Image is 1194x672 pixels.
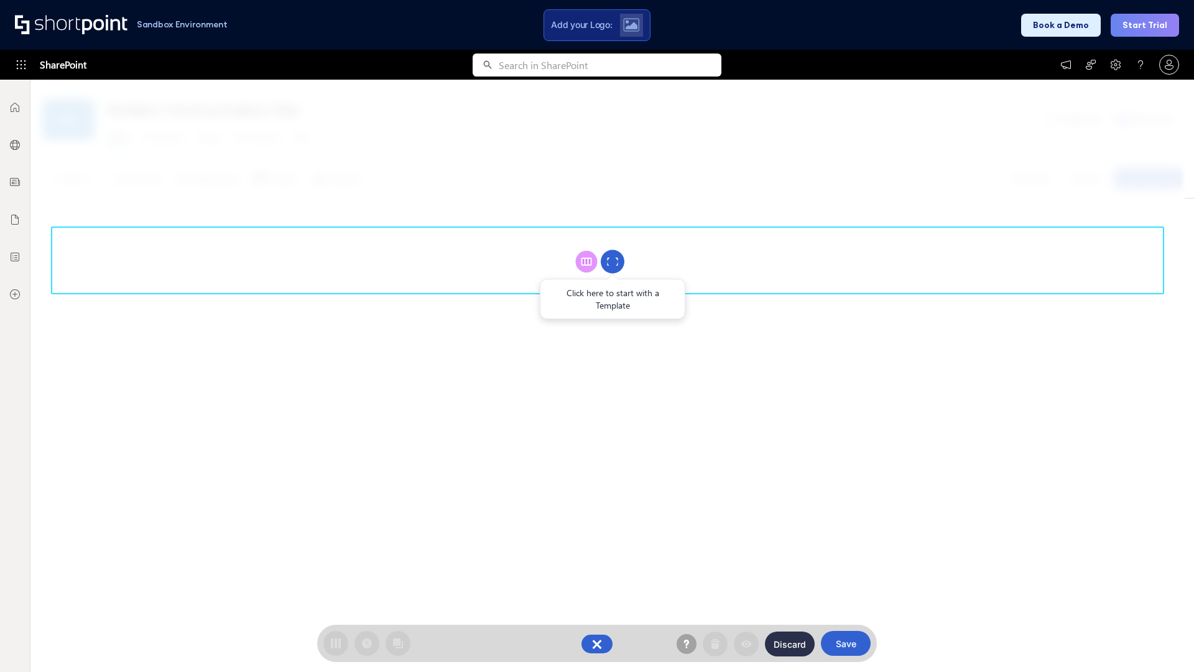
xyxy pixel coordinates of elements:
[137,21,228,28] h1: Sandbox Environment
[821,631,871,656] button: Save
[40,50,86,80] span: SharePoint
[1111,14,1179,37] button: Start Trial
[499,54,721,77] input: Search in SharePoint
[765,632,815,656] button: Discard
[623,18,639,32] img: Upload logo
[551,19,612,30] span: Add your Logo:
[1132,612,1194,672] iframe: Chat Widget
[1021,14,1101,37] button: Book a Demo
